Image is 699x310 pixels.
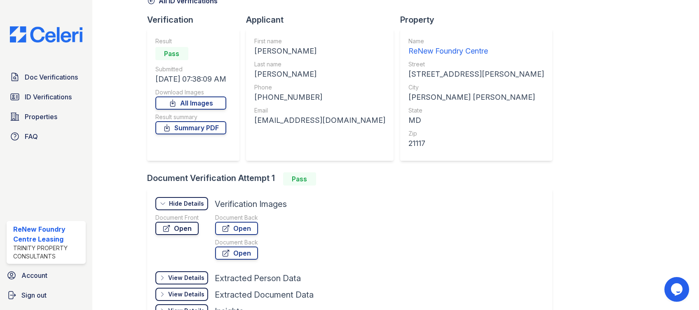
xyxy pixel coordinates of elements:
div: Last name [254,60,385,68]
div: State [408,106,544,115]
a: Sign out [3,287,89,303]
span: Properties [25,112,57,122]
div: Document Front [155,214,199,222]
div: [PERSON_NAME] [254,68,385,80]
div: Result summary [155,113,226,121]
div: [EMAIL_ADDRESS][DOMAIN_NAME] [254,115,385,126]
div: Phone [254,83,385,92]
div: View Details [168,290,204,298]
div: First name [254,37,385,45]
div: View Details [168,274,204,282]
div: Submitted [155,65,226,73]
div: ReNew Foundry Centre Leasing [13,224,82,244]
div: Verification Images [215,198,287,210]
div: Extracted Person Data [215,272,301,284]
div: Result [155,37,226,45]
div: Pass [283,172,316,186]
div: Pass [155,47,188,60]
div: Verification [147,14,246,26]
div: [DATE] 07:38:09 AM [155,73,226,85]
a: FAQ [7,128,86,145]
div: Document Back [215,214,258,222]
span: Sign out [21,290,47,300]
span: Doc Verifications [25,72,78,82]
span: ID Verifications [25,92,72,102]
div: 21117 [408,138,544,149]
img: CE_Logo_Blue-a8612792a0a2168367f1c8372b55b34899dd931a85d93a1a3d3e32e68fde9ad4.png [3,26,89,42]
a: ID Verifications [7,89,86,105]
div: Trinity Property Consultants [13,244,82,261]
div: City [408,83,544,92]
a: Open [215,247,258,260]
div: [STREET_ADDRESS][PERSON_NAME] [408,68,544,80]
a: Name ReNew Foundry Centre [408,37,544,57]
div: Applicant [246,14,400,26]
div: [PERSON_NAME] [PERSON_NAME] [408,92,544,103]
div: Document Back [215,238,258,247]
div: MD [408,115,544,126]
div: Zip [408,129,544,138]
div: Name [408,37,544,45]
a: Open [215,222,258,235]
span: Account [21,270,47,280]
a: Account [3,267,89,284]
a: All Images [155,96,226,110]
div: [PHONE_NUMBER] [254,92,385,103]
a: Summary PDF [155,121,226,134]
div: [PERSON_NAME] [254,45,385,57]
span: FAQ [25,132,38,141]
a: Open [155,222,199,235]
div: Download Images [155,88,226,96]
div: ReNew Foundry Centre [408,45,544,57]
div: Extracted Document Data [215,289,314,301]
div: Property [400,14,559,26]
div: Email [254,106,385,115]
a: Doc Verifications [7,69,86,85]
div: Document Verification Attempt 1 [147,172,559,186]
iframe: chat widget [664,277,691,302]
div: Hide Details [169,200,204,208]
a: Properties [7,108,86,125]
div: Street [408,60,544,68]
